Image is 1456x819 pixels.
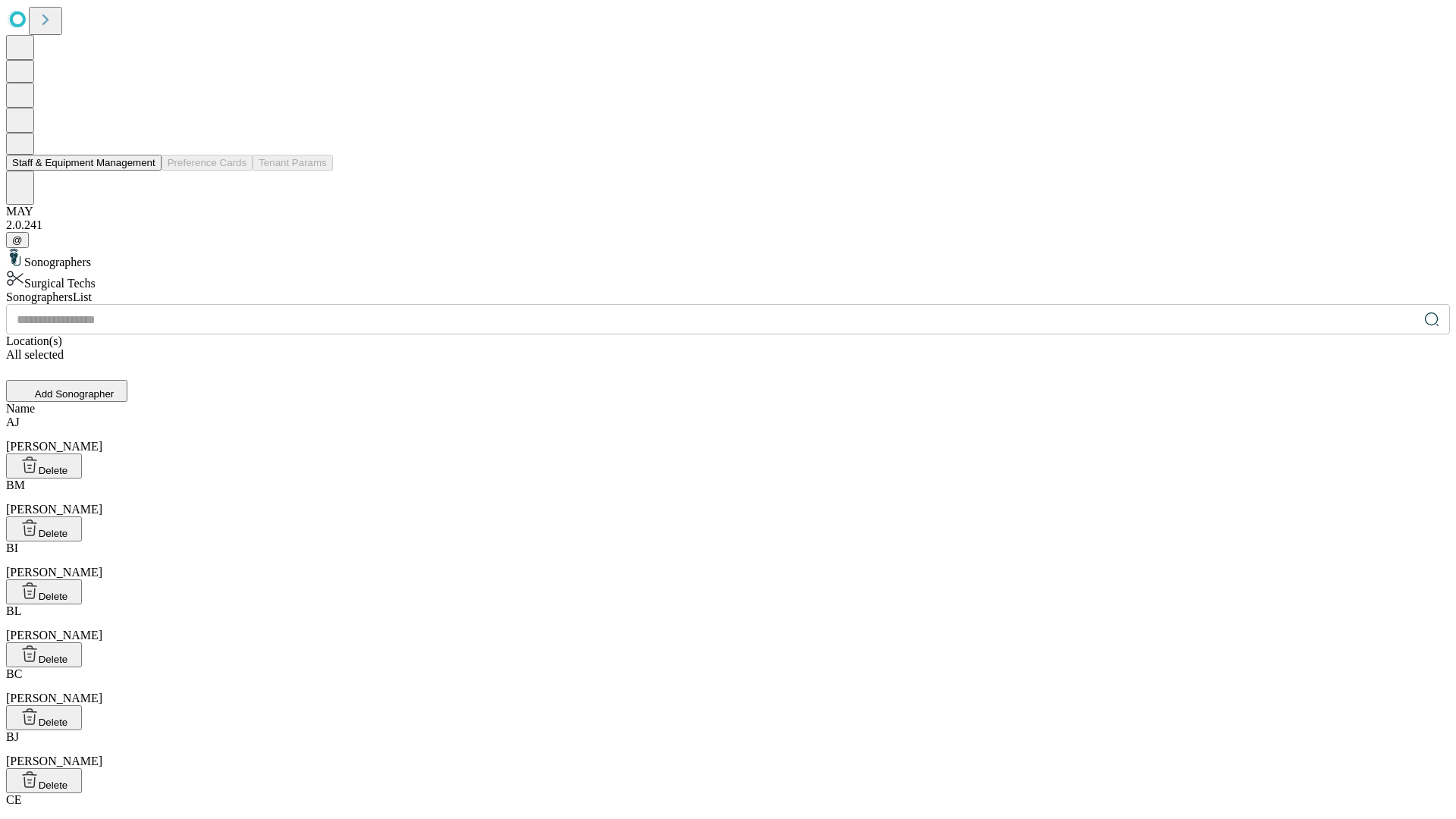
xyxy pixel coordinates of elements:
[6,205,1450,218] div: MAY
[6,218,1450,232] div: 2.0.241
[39,654,68,665] span: Delete
[6,155,162,171] button: Staff & Equipment Management
[162,155,253,171] button: Preference Cards
[6,479,25,491] span: BM
[6,334,62,347] span: Location(s)
[6,667,22,680] span: BC
[6,730,19,743] span: BJ
[6,348,1450,362] div: All selected
[253,155,333,171] button: Tenant Params
[6,416,20,428] span: AJ
[6,579,82,604] button: Delete
[6,705,82,730] button: Delete
[6,402,1450,416] div: Name
[6,416,1450,453] div: [PERSON_NAME]
[6,793,21,806] span: CE
[6,541,18,554] span: BI
[6,604,1450,642] div: [PERSON_NAME]
[6,642,82,667] button: Delete
[6,730,1450,768] div: [PERSON_NAME]
[6,453,82,479] button: Delete
[6,232,29,248] button: @
[6,380,127,402] button: Add Sonographer
[6,541,1450,579] div: [PERSON_NAME]
[6,290,1450,304] div: Sonographers List
[6,667,1450,705] div: [PERSON_NAME]
[6,479,1450,516] div: [PERSON_NAME]
[39,528,68,539] span: Delete
[39,780,68,791] span: Delete
[12,234,23,246] span: @
[35,388,114,400] span: Add Sonographer
[39,591,68,602] span: Delete
[6,768,82,793] button: Delete
[6,269,1450,290] div: Surgical Techs
[39,465,68,476] span: Delete
[6,516,82,541] button: Delete
[6,604,21,617] span: BL
[39,717,68,728] span: Delete
[6,248,1450,269] div: Sonographers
